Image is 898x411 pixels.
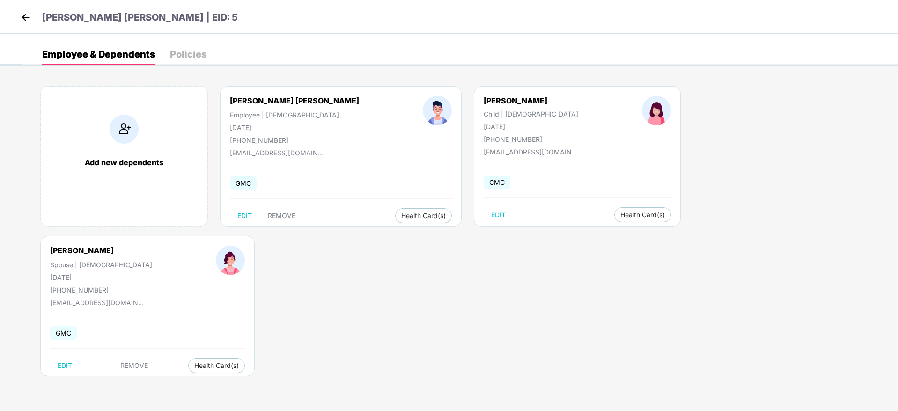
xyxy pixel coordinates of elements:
[484,135,578,143] div: [PHONE_NUMBER]
[401,213,446,218] span: Health Card(s)
[230,111,359,119] div: Employee | [DEMOGRAPHIC_DATA]
[395,208,452,223] button: Health Card(s)
[42,50,155,59] div: Employee & Dependents
[484,148,577,156] div: [EMAIL_ADDRESS][DOMAIN_NAME]
[484,110,578,118] div: Child | [DEMOGRAPHIC_DATA]
[50,158,198,167] div: Add new dependents
[642,96,671,125] img: profileImage
[188,358,245,373] button: Health Card(s)
[50,299,144,307] div: [EMAIL_ADDRESS][DOMAIN_NAME]
[620,213,665,217] span: Health Card(s)
[260,208,303,223] button: REMOVE
[50,273,152,281] div: [DATE]
[268,212,295,220] span: REMOVE
[491,211,506,219] span: EDIT
[120,362,148,369] span: REMOVE
[230,149,324,157] div: [EMAIL_ADDRESS][DOMAIN_NAME]
[230,208,259,223] button: EDIT
[113,358,155,373] button: REMOVE
[484,96,578,105] div: [PERSON_NAME]
[194,363,239,368] span: Health Card(s)
[216,246,245,275] img: profileImage
[614,207,671,222] button: Health Card(s)
[230,136,359,144] div: [PHONE_NUMBER]
[484,207,513,222] button: EDIT
[42,10,238,25] p: [PERSON_NAME] [PERSON_NAME] | EID: 5
[237,212,252,220] span: EDIT
[58,362,72,369] span: EDIT
[110,115,139,144] img: addIcon
[50,261,152,269] div: Spouse | [DEMOGRAPHIC_DATA]
[50,246,114,255] div: [PERSON_NAME]
[230,96,359,105] div: [PERSON_NAME] [PERSON_NAME]
[50,286,152,294] div: [PHONE_NUMBER]
[230,124,359,132] div: [DATE]
[230,176,257,190] span: GMC
[50,326,77,340] span: GMC
[484,123,578,131] div: [DATE]
[484,176,510,189] span: GMC
[19,10,33,24] img: back
[170,50,206,59] div: Policies
[423,96,452,125] img: profileImage
[50,358,80,373] button: EDIT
